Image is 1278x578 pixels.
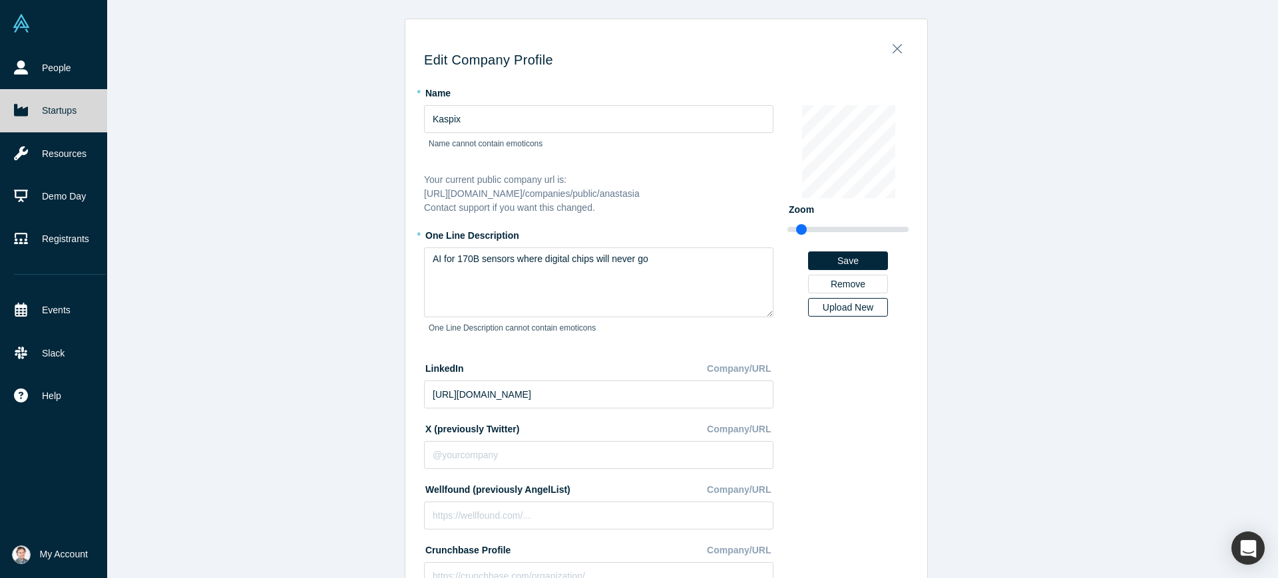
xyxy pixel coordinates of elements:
img: Andres Valdivieso's Account [12,545,31,564]
label: LinkedIn [424,357,464,376]
p: One Line Description cannot contain emoticons [429,322,769,334]
input: @yourcompany [424,441,773,469]
label: X (previously Twitter) [424,418,519,436]
input: https://wellfound.com/... [424,502,773,529]
button: Remove [808,275,888,293]
button: Save [808,251,888,270]
div: Company/URL [707,478,773,502]
div: Company/URL [707,357,773,380]
div: Upload New [817,303,879,312]
button: Close [883,36,911,55]
div: Company/URL [707,539,773,562]
input: https://linkedin.com/company/yourcompany [424,380,773,408]
label: One Line Description [424,224,773,243]
p: Name cannot contain emoticons [429,138,769,150]
span: My Account [40,547,88,561]
div: Company/URL [707,418,773,441]
div: Your current public company url is: [URL][DOMAIN_NAME] /companies/public/anastasia Contact suppor... [424,173,773,215]
label: Wellfound (previously AngelList) [424,478,570,497]
textarea: AI for 170B sensors where digital chips will never go [424,247,773,317]
button: My Account [12,545,88,564]
label: Name [424,82,773,100]
img: Alchemist Vault Logo [12,14,31,33]
span: Help [42,389,61,403]
label: Zoom [787,198,909,217]
label: Crunchbase Profile [424,539,511,557]
h3: Edit Company Profile [424,52,909,68]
